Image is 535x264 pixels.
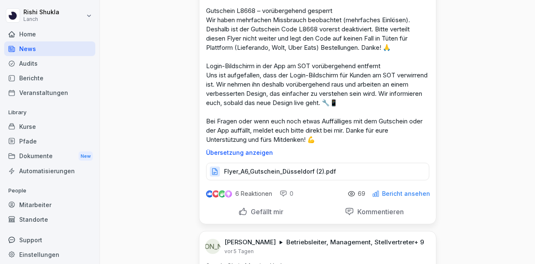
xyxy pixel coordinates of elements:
[4,71,95,85] a: Berichte
[4,247,95,262] a: Einstellungen
[4,149,95,164] a: DokumenteNew
[4,134,95,149] a: Pfade
[79,151,93,161] div: New
[286,238,424,246] p: Betriebsleiter, Management, Stellvertreter + 9
[206,149,429,156] p: Übersetzung anzeigen
[358,190,365,197] p: 69
[4,106,95,119] p: Library
[4,27,95,41] a: Home
[4,184,95,197] p: People
[382,190,430,197] p: Bericht ansehen
[4,233,95,247] div: Support
[4,56,95,71] a: Audits
[235,190,272,197] p: 6 Reaktionen
[205,239,220,254] div: [PERSON_NAME]
[225,190,232,197] img: inspiring
[206,190,213,197] img: like
[4,85,95,100] a: Veranstaltungen
[23,9,59,16] p: Rishi Shukla
[23,16,59,22] p: Lanch
[354,208,404,216] p: Kommentieren
[219,190,226,197] img: celebrate
[4,149,95,164] div: Dokumente
[213,191,219,197] img: love
[224,248,254,255] p: vor 5 Tagen
[280,190,293,198] div: 0
[224,167,336,176] p: Flyer_A6_Gutschein_Düsseldorf (2).pdf
[206,170,429,178] a: Flyer_A6_Gutschein_Düsseldorf (2).pdf
[4,41,95,56] a: News
[4,119,95,134] a: Kurse
[224,238,276,246] p: [PERSON_NAME]
[4,197,95,212] a: Mitarbeiter
[247,208,283,216] p: Gefällt mir
[4,164,95,178] a: Automatisierungen
[4,212,95,227] a: Standorte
